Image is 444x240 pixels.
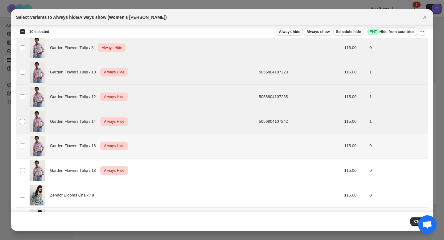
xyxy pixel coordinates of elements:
[342,85,368,109] td: 115.00
[30,87,45,107] img: Larissa-Shirt-Garden-Flowers-Tulip-cotton-long-sleeve-shirt-seasalt-cornwell.jpg
[30,185,45,205] img: Larissa-Shirt-_Zennor-Blooms-Chalk-albury-clothing.jpg
[333,28,363,35] button: Schedule hide
[30,160,45,181] img: Larissa-Shirt-Garden-Flowers-Tulip-cotton-long-sleeve-shirt-seasalt-cornwell.jpg
[30,37,45,58] img: Larissa-Shirt-Garden-Flowers-Tulip-cotton-long-sleeve-shirt-seasalt-cornwell.jpg
[410,217,428,226] button: Close
[342,109,368,134] td: 115.00
[50,118,99,125] span: Garden Flowers Tulip / 14
[421,13,429,22] button: Close
[257,85,343,109] td: 5056804107235
[368,60,428,85] td: 1
[103,68,125,76] span: Always Hide
[368,85,428,109] td: 1
[257,60,343,85] td: 5056804107228
[342,183,368,208] td: 115.00
[103,167,125,174] span: Always Hide
[16,14,167,20] h2: Select Variants to Always hide/Always show (Women's [PERSON_NAME])
[368,109,428,134] td: 1
[103,93,125,101] span: Always Hide
[103,118,125,125] span: Always Hide
[30,62,45,83] img: Larissa-Shirt-Garden-Flowers-Tulip-cotton-long-sleeve-shirt-seasalt-cornwell.jpg
[279,29,300,34] span: Always hide
[306,29,330,34] span: Always show
[50,168,99,174] span: Garden Flowers Tulip / 18
[50,192,97,198] span: Zennor Blooms Chalk / 8
[418,28,425,35] button: More actions
[368,134,428,159] td: 0
[103,142,125,150] span: Always Hide
[29,29,49,34] span: 10 selected
[50,45,97,51] span: Garden Flowers Tulip / 8
[368,158,428,183] td: 0
[257,208,343,232] td: 5056751348538
[50,143,99,149] span: Garden Flowers Tulip / 16
[101,44,123,52] span: Always Hide
[368,35,428,60] td: 0
[50,94,99,100] span: Garden Flowers Tulip / 12
[342,134,368,159] td: 115.00
[342,35,368,60] td: 115.00
[304,28,332,35] button: Always show
[365,27,417,36] button: SuccessENTHide from countries
[368,183,428,208] td: 0
[418,215,437,234] a: Open chat
[342,158,368,183] td: 115.00
[277,28,303,35] button: Always hide
[257,109,343,134] td: 5056804107242
[30,209,45,230] img: Larissa-Shirt-_Zennor-Blooms-Chalk-albury-clothing.jpg
[414,219,424,224] span: Close
[370,29,377,34] span: ENT
[367,29,414,35] span: Hide from countries
[342,208,368,232] td: 115.00
[50,69,99,75] span: Garden Flowers Tulip / 10
[368,208,428,232] td: 1
[30,111,45,132] img: Larissa-Shirt-Garden-Flowers-Tulip-cotton-long-sleeve-shirt-seasalt-cornwell.jpg
[30,136,45,156] img: Larissa-Shirt-Garden-Flowers-Tulip-cotton-long-sleeve-shirt-seasalt-cornwell.jpg
[336,29,361,34] span: Schedule hide
[342,60,368,85] td: 115.00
